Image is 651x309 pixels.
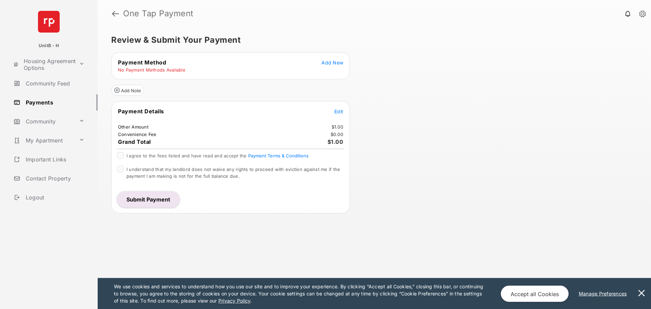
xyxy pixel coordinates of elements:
a: Payments [11,94,98,111]
span: Add New [321,60,343,65]
img: svg+xml;base64,PHN2ZyB4bWxucz0iaHR0cDovL3d3dy53My5vcmcvMjAwMC9zdmciIHdpZHRoPSI2NCIgaGVpZ2h0PSI2NC... [38,11,60,33]
button: Add Note [111,85,144,96]
button: Accept all Cookies [501,286,569,302]
span: Edit [334,109,343,114]
u: Manage Preferences [579,291,630,296]
span: Payment Method [118,59,166,66]
p: We use cookies and services to understand how you use our site and to improve your experience. By... [114,283,487,304]
u: Privacy Policy [218,298,250,304]
a: Important Links [11,151,87,168]
a: Community [11,113,76,130]
button: I agree to the fees listed and have read and accept the [248,153,309,158]
a: Community Feed [11,75,98,92]
span: I agree to the fees listed and have read and accept the [126,153,309,158]
td: $1.00 [331,124,343,130]
span: I understand that my landlord does not waive any rights to proceed with eviction against me if th... [126,167,340,179]
button: Submit Payment [117,191,180,208]
td: Other Amount [118,124,149,130]
p: UnitB - H [39,42,59,49]
td: $0.00 [330,131,343,137]
td: No Payment Methods Available [118,67,186,73]
button: Edit [334,108,343,115]
td: Convenience Fee [118,131,157,137]
a: Housing Agreement Options [11,56,76,73]
a: Contact Property [11,170,98,187]
strong: One Tap Payment [123,9,194,18]
h5: Review & Submit Your Payment [111,36,632,44]
a: My Apartment [11,132,76,149]
span: $1.00 [328,138,343,145]
a: Logout [11,189,98,206]
span: Payment Details [118,108,164,115]
span: Grand Total [118,138,151,145]
button: Add New [321,59,343,66]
